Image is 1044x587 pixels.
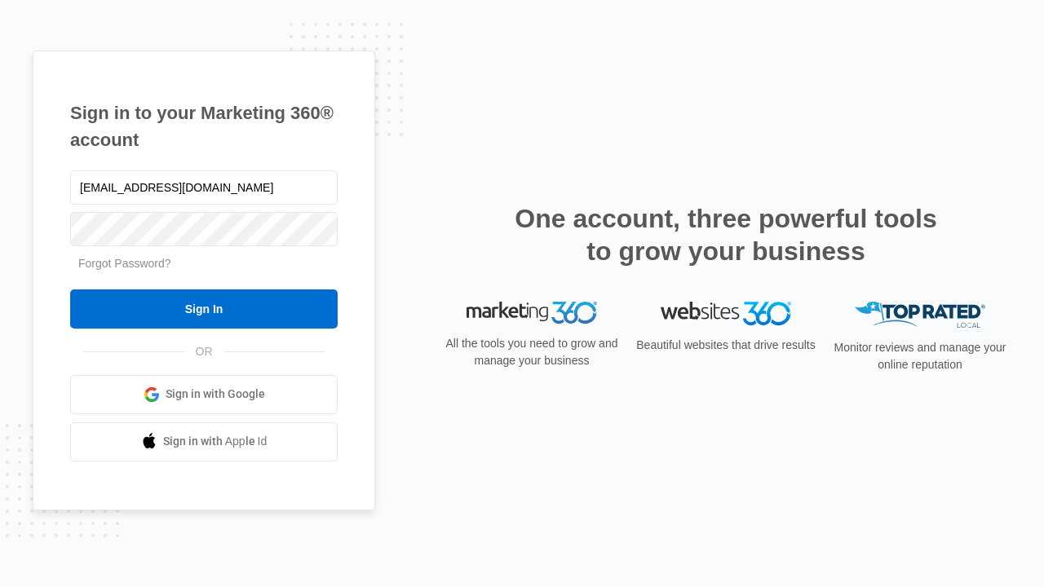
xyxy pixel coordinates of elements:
[70,289,338,329] input: Sign In
[166,386,265,403] span: Sign in with Google
[510,202,942,267] h2: One account, three powerful tools to grow your business
[184,343,224,360] span: OR
[70,170,338,205] input: Email
[78,257,171,270] a: Forgot Password?
[661,302,791,325] img: Websites 360
[70,99,338,153] h1: Sign in to your Marketing 360® account
[467,302,597,324] img: Marketing 360
[440,335,623,369] p: All the tools you need to grow and manage your business
[829,339,1011,373] p: Monitor reviews and manage your online reputation
[855,302,985,329] img: Top Rated Local
[70,375,338,414] a: Sign in with Google
[163,433,268,450] span: Sign in with Apple Id
[70,422,338,461] a: Sign in with Apple Id
[635,337,817,354] p: Beautiful websites that drive results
